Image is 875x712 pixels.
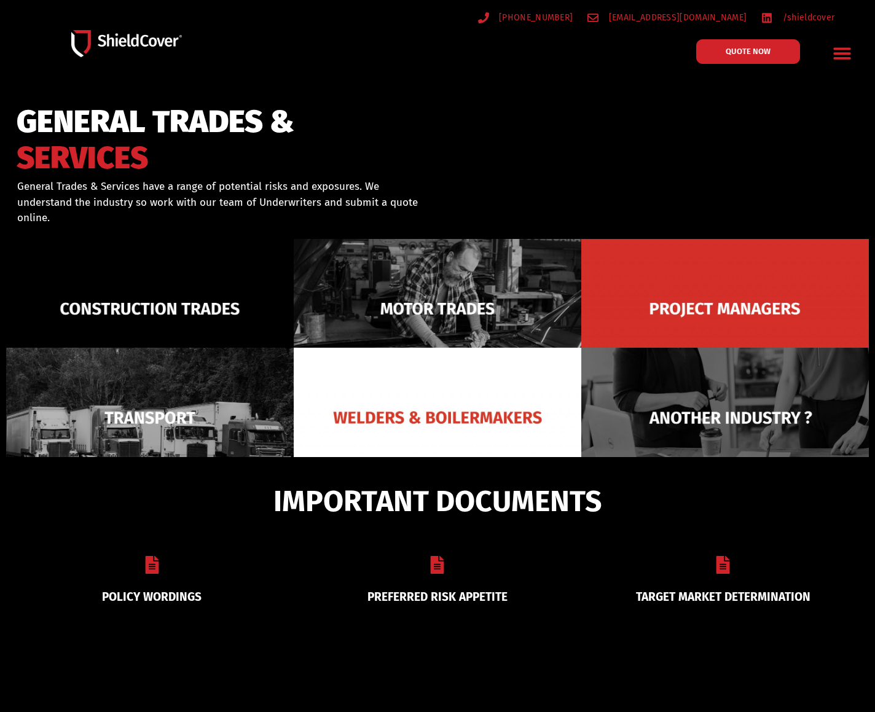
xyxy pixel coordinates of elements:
[726,47,771,55] span: QUOTE NOW
[17,109,294,135] span: GENERAL TRADES &
[367,590,508,604] a: PREFERRED RISK APPETITE
[606,10,747,25] span: [EMAIL_ADDRESS][DOMAIN_NAME]
[587,10,747,25] a: [EMAIL_ADDRESS][DOMAIN_NAME]
[496,10,573,25] span: [PHONE_NUMBER]
[17,179,423,226] p: General Trades & Services have a range of potential risks and exposures. We understand the indust...
[780,10,835,25] span: /shieldcover
[478,10,573,25] a: [PHONE_NUMBER]
[71,30,182,57] img: Shield-Cover-Underwriting-Australia-logo-full
[761,10,834,25] a: /shieldcover
[102,590,202,604] a: POLICY WORDINGS
[273,490,602,513] span: IMPORTANT DOCUMENTS
[828,39,857,68] div: Menu Toggle
[636,590,810,604] a: TARGET MARKET DETERMINATION
[696,39,800,64] a: QUOTE NOW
